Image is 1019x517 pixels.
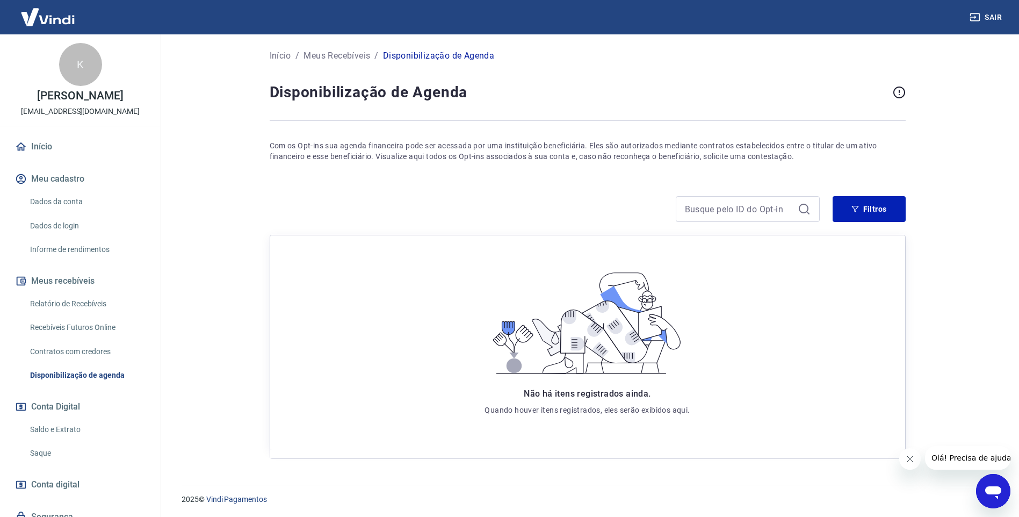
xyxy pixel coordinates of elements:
[833,196,906,222] button: Filtros
[26,442,148,464] a: Saque
[13,135,148,159] a: Início
[270,82,888,103] h4: Disponibilização de Agenda
[374,49,378,62] p: /
[26,191,148,213] a: Dados da conta
[26,293,148,315] a: Relatório de Recebíveis
[270,49,291,62] a: Início
[925,446,1010,470] iframe: Mensagem da empresa
[59,43,102,86] div: K
[21,106,140,117] p: [EMAIL_ADDRESS][DOMAIN_NAME]
[383,49,494,62] p: Disponibilização de Agenda
[37,90,123,102] p: [PERSON_NAME]
[26,364,148,386] a: Disponibilização de agenda
[303,49,370,62] a: Meus Recebíveis
[13,1,83,33] img: Vindi
[685,201,793,217] input: Busque pelo ID do Opt-in
[485,405,690,415] p: Quando houver itens registrados, eles serão exibidos aqui.
[899,448,921,470] iframe: Fechar mensagem
[26,317,148,339] a: Recebíveis Futuros Online
[13,395,148,419] button: Conta Digital
[182,494,993,505] p: 2025 ©
[26,419,148,441] a: Saldo e Extrato
[967,8,1006,27] button: Sair
[26,215,148,237] a: Dados de login
[976,474,1010,508] iframe: Botão para abrir a janela de mensagens
[270,140,906,162] p: Com os Opt-ins sua agenda financeira pode ser acessada por uma instituição beneficiária. Eles são...
[295,49,299,62] p: /
[13,269,148,293] button: Meus recebíveis
[31,477,80,492] span: Conta digital
[26,341,148,363] a: Contratos com credores
[13,167,148,191] button: Meu cadastro
[206,495,267,504] a: Vindi Pagamentos
[6,8,90,16] span: Olá! Precisa de ajuda?
[13,473,148,497] a: Conta digital
[524,389,651,399] span: Não há itens registrados ainda.
[26,239,148,261] a: Informe de rendimentos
